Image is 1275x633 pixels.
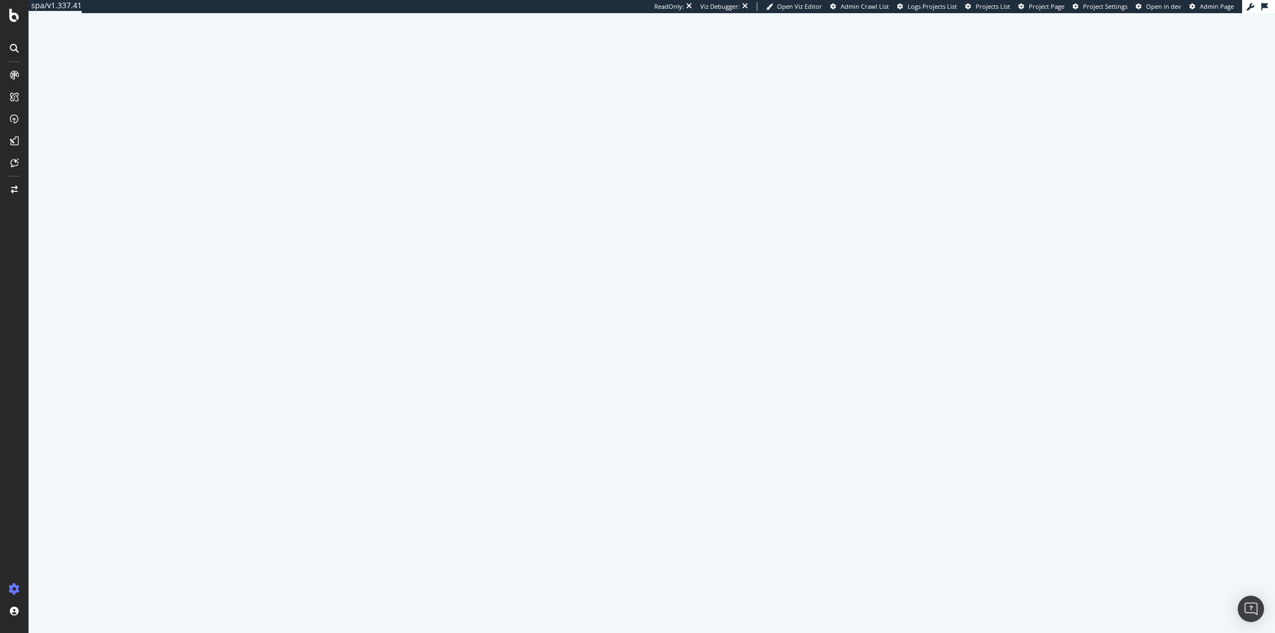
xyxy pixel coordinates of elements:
[654,2,684,11] div: ReadOnly:
[766,2,822,11] a: Open Viz Editor
[1189,2,1234,11] a: Admin Page
[897,2,957,11] a: Logs Projects List
[1029,2,1064,10] span: Project Page
[830,2,889,11] a: Admin Crawl List
[841,2,889,10] span: Admin Crawl List
[965,2,1010,11] a: Projects List
[777,2,822,10] span: Open Viz Editor
[1200,2,1234,10] span: Admin Page
[700,2,740,11] div: Viz Debugger:
[976,2,1010,10] span: Projects List
[1073,2,1127,11] a: Project Settings
[1238,596,1264,622] div: Open Intercom Messenger
[1083,2,1127,10] span: Project Settings
[1018,2,1064,11] a: Project Page
[908,2,957,10] span: Logs Projects List
[1146,2,1181,10] span: Open in dev
[1136,2,1181,11] a: Open in dev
